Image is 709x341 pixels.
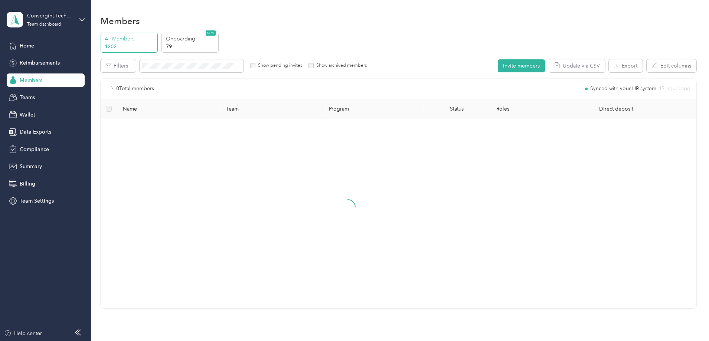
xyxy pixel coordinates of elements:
[423,99,490,119] th: Status
[20,111,35,119] span: Wallet
[101,59,136,72] button: Filters
[105,35,155,43] p: All Members
[20,163,42,170] span: Summary
[20,180,35,188] span: Billing
[166,43,216,50] p: 79
[117,99,220,119] th: Name
[20,59,60,67] span: Reimbursements
[20,128,51,136] span: Data Exports
[20,197,54,205] span: Team Settings
[498,59,545,72] button: Invite members
[20,42,34,50] span: Home
[220,99,323,119] th: Team
[27,12,73,20] div: Convergint Technologies
[105,43,155,50] p: 1202
[314,62,367,69] label: Show archived members
[323,99,423,119] th: Program
[20,94,35,101] span: Teams
[659,86,690,91] span: 17 hours ago
[20,145,49,153] span: Compliance
[667,299,709,341] iframe: Everlance-gr Chat Button Frame
[123,106,214,112] span: Name
[20,76,42,84] span: Members
[206,30,216,36] span: NEW
[101,17,140,25] h1: Members
[549,59,605,72] button: Update via CSV
[647,59,696,72] button: Edit columns
[590,86,656,91] span: Synced with your HR system
[255,62,302,69] label: Show pending invites
[4,329,42,337] button: Help center
[490,99,593,119] th: Roles
[609,59,643,72] button: Export
[116,85,154,93] p: 0 Total members
[166,35,216,43] p: Onboarding
[27,22,61,27] div: Team dashboard
[593,99,696,119] th: Direct deposit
